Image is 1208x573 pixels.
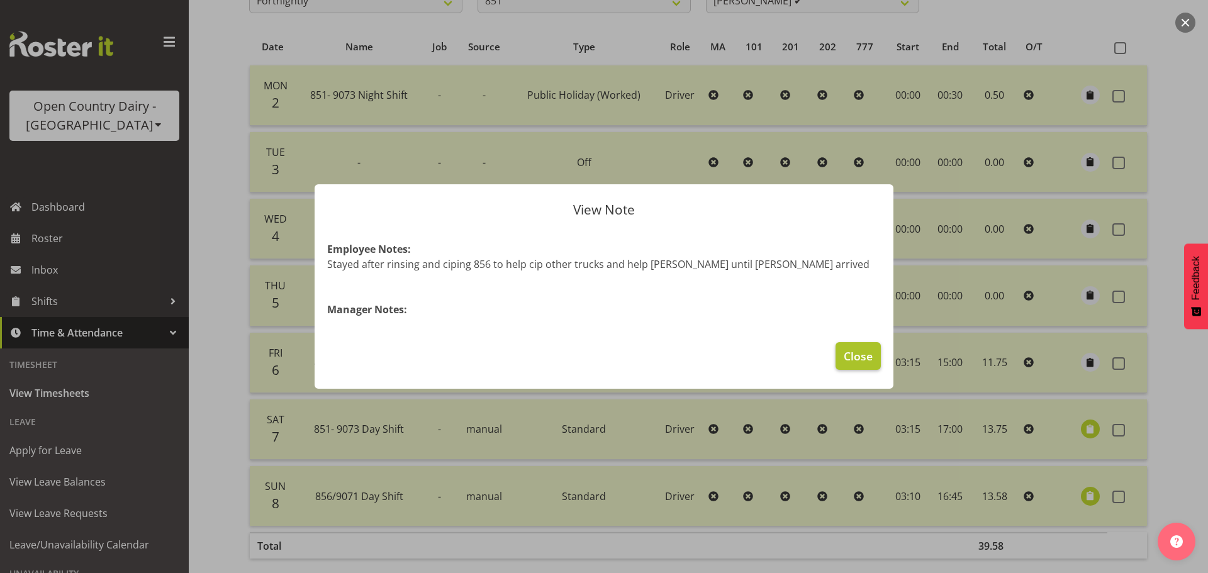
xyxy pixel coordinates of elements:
h4: Employee Notes: [327,242,881,257]
span: Feedback [1190,256,1202,300]
button: Feedback - Show survey [1184,243,1208,329]
button: Close [836,342,881,370]
span: Close [844,348,873,364]
h4: Manager Notes: [327,302,881,317]
img: help-xxl-2.png [1170,535,1183,548]
p: View Note [327,203,881,216]
p: Stayed after rinsing and ciping 856 to help cip other trucks and help [PERSON_NAME] until [PERSON... [327,257,881,272]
